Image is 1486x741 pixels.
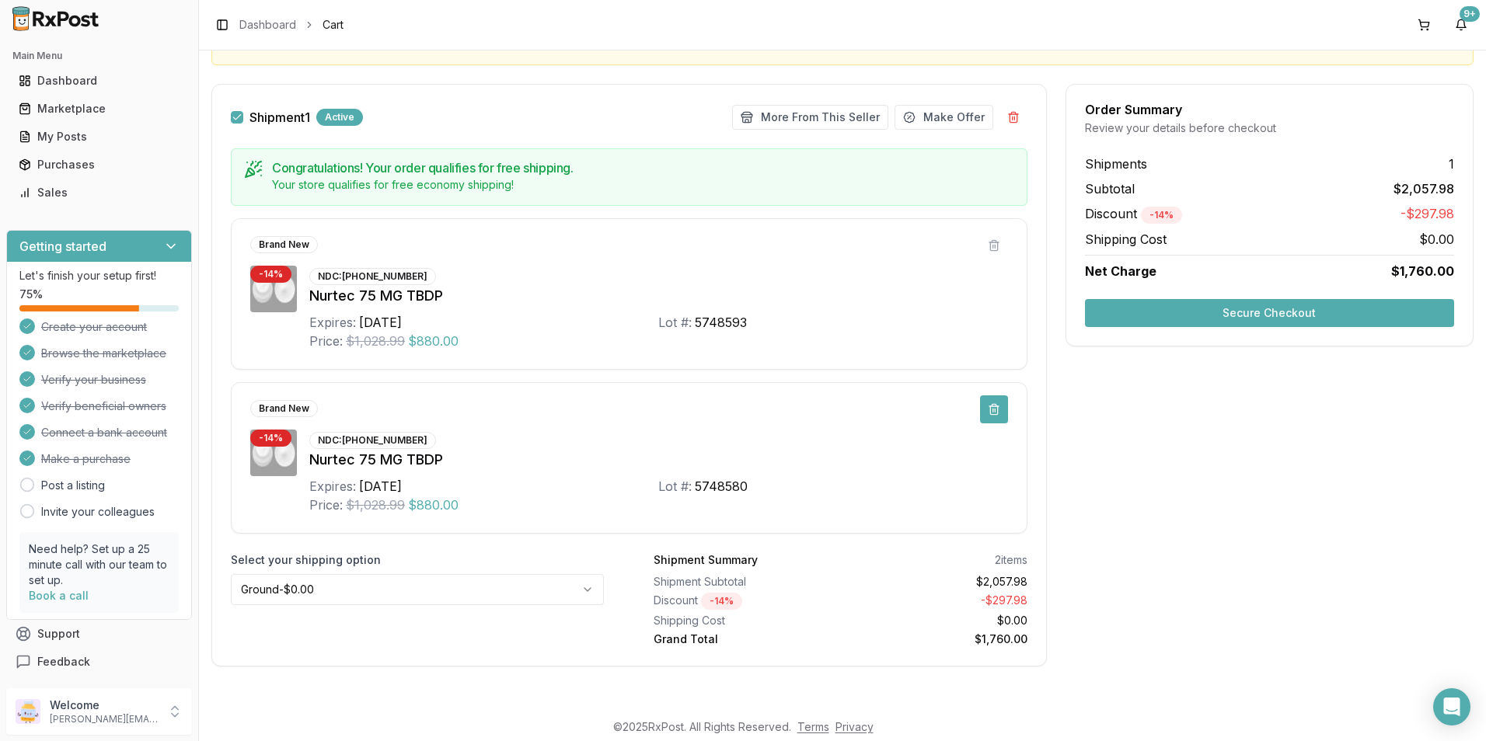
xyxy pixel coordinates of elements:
h3: Getting started [19,237,106,256]
span: Shipping Cost [1085,230,1167,249]
span: Create your account [41,319,147,335]
div: Marketplace [19,101,180,117]
a: Dashboard [239,17,296,33]
div: Price: [309,496,343,514]
button: Feedback [6,648,192,676]
button: Make Offer [895,105,993,130]
button: My Posts [6,124,192,149]
img: Nurtec 75 MG TBDP [250,430,297,476]
div: Price: [309,332,343,350]
div: Nurtec 75 MG TBDP [309,449,1008,471]
a: Sales [12,179,186,207]
button: 9+ [1449,12,1474,37]
a: My Posts [12,123,186,151]
span: $1,028.99 [346,332,405,350]
div: Shipment Subtotal [654,574,834,590]
a: Book a call [29,589,89,602]
div: Brand New [250,236,318,253]
div: Expires: [309,313,356,332]
img: User avatar [16,699,40,724]
img: RxPost Logo [6,6,106,31]
div: Open Intercom Messenger [1433,688,1470,725]
span: $0.00 [1419,230,1454,249]
a: Post a listing [41,478,105,493]
span: -$297.98 [1401,204,1454,224]
a: Terms [797,720,829,733]
span: Connect a bank account [41,425,167,440]
h5: Congratulations! Your order qualifies for free shipping. [272,162,1014,174]
div: - 14 % [701,593,742,610]
a: Marketplace [12,95,186,123]
div: Shipment Summary [654,552,758,568]
span: Feedback [37,654,90,670]
div: My Posts [19,129,180,144]
nav: breadcrumb [239,17,344,33]
div: 5748593 [695,313,747,332]
div: Shipping Cost [654,613,834,628]
p: Need help? Set up a 25 minute call with our team to set up. [29,541,169,588]
div: Expires: [309,477,356,496]
a: Dashboard [12,67,186,95]
img: Nurtec 75 MG TBDP [250,266,297,312]
div: - $297.98 [846,593,1027,610]
p: Let's finish your setup first! [19,268,179,284]
button: Support [6,620,192,648]
div: 2 items [995,552,1027,568]
a: Purchases [12,151,186,179]
div: 9+ [1460,6,1480,22]
span: $1,760.00 [1391,262,1454,280]
div: $0.00 [846,613,1027,628]
h2: Main Menu [12,50,186,62]
div: 5748580 [695,477,748,496]
button: Dashboard [6,68,192,93]
label: Select your shipping option [231,552,604,568]
span: Shipment 1 [249,111,310,124]
span: $2,057.98 [1394,179,1454,198]
div: - 14 % [1141,207,1182,224]
span: $880.00 [408,496,459,514]
span: Verify beneficial owners [41,398,166,414]
div: - 14 % [250,430,291,447]
span: 1 [1449,155,1454,173]
button: Secure Checkout [1085,299,1454,327]
span: Subtotal [1085,179,1135,198]
div: NDC: [PHONE_NUMBER] [309,268,436,285]
a: Privacy [835,720,874,733]
div: Grand Total [654,631,834,647]
div: [DATE] [359,313,402,332]
button: More From This Seller [732,105,888,130]
span: $880.00 [408,332,459,350]
span: Make a purchase [41,451,131,467]
span: 75 % [19,287,43,302]
button: Sales [6,180,192,205]
div: Lot #: [658,477,692,496]
div: Brand New [250,400,318,417]
span: Discount [1085,206,1182,221]
div: Nurtec 75 MG TBDP [309,285,1008,307]
p: Welcome [50,698,158,713]
span: Shipments [1085,155,1147,173]
div: $2,057.98 [846,574,1027,590]
div: Purchases [19,157,180,172]
span: Browse the marketplace [41,346,166,361]
span: Cart [323,17,344,33]
a: Invite your colleagues [41,504,155,520]
div: Your store qualifies for free economy shipping! [272,177,1014,193]
div: Dashboard [19,73,180,89]
p: [PERSON_NAME][EMAIL_ADDRESS][DOMAIN_NAME] [50,713,158,725]
div: Lot #: [658,313,692,332]
div: Sales [19,185,180,200]
div: Active [316,109,363,126]
div: NDC: [PHONE_NUMBER] [309,432,436,449]
button: Marketplace [6,96,192,121]
div: Order Summary [1085,103,1454,116]
span: Verify your business [41,372,146,388]
div: Discount [654,593,834,610]
div: - 14 % [250,266,291,283]
div: $1,760.00 [846,631,1027,647]
span: Net Charge [1085,263,1156,279]
div: [DATE] [359,477,402,496]
div: Review your details before checkout [1085,120,1454,136]
button: Purchases [6,152,192,177]
span: $1,028.99 [346,496,405,514]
